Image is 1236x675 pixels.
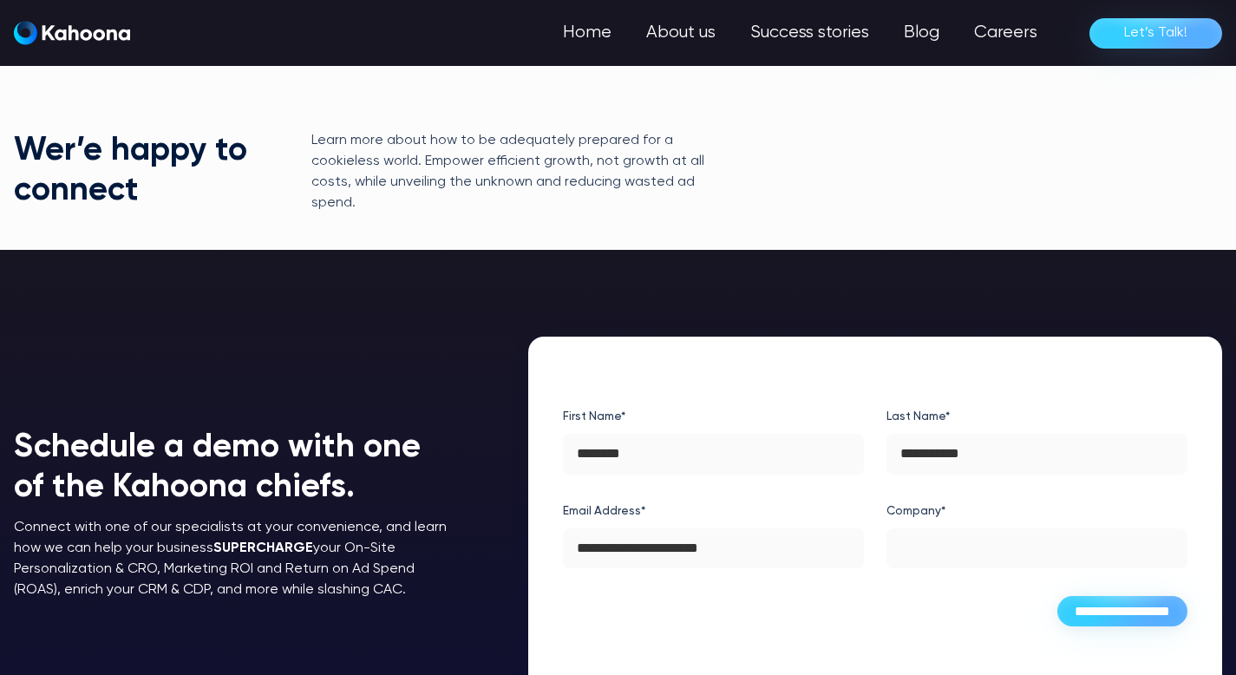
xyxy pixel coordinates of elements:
[14,132,259,211] h1: Wer’e happy to connect
[957,16,1055,50] a: Careers
[563,403,864,430] label: First Name*
[14,517,456,600] p: Connect with one of our specialists at your convenience, and learn how we can help your business ...
[14,21,130,46] a: home
[546,16,629,50] a: Home
[629,16,733,50] a: About us
[1124,19,1187,47] div: Let’s Talk!
[563,403,1187,627] form: Demo Form
[733,16,886,50] a: Success stories
[311,130,733,213] p: Learn more about how to be adequately prepared for a cookieless world. Empower efficient growth, ...
[14,21,130,45] img: Kahoona logo white
[886,403,1187,430] label: Last Name*
[563,497,864,525] label: Email Address*
[886,497,1187,525] label: Company*
[886,16,957,50] a: Blog
[14,429,456,508] h1: Schedule a demo with one of the Kahoona chiefs.
[213,541,313,555] strong: SUPERCHARGE
[1089,18,1222,49] a: Let’s Talk!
